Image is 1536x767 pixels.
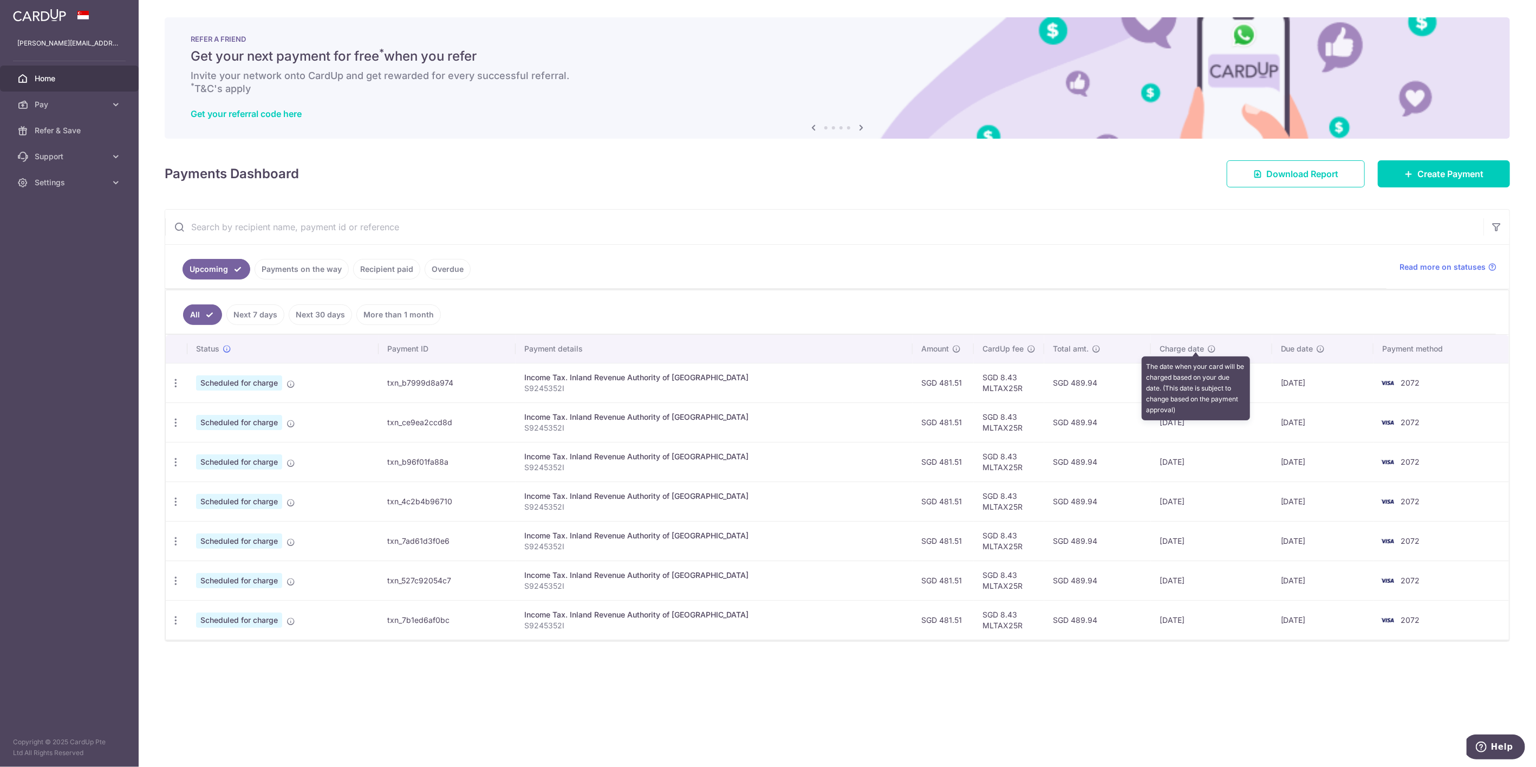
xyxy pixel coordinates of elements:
[1281,343,1313,354] span: Due date
[289,304,352,325] a: Next 30 days
[1272,561,1374,600] td: [DATE]
[183,259,250,279] a: Upcoming
[974,402,1044,442] td: SGD 8.43 MLTAX25R
[1378,160,1510,187] a: Create Payment
[1374,335,1509,363] th: Payment method
[191,48,1484,65] h5: Get your next payment for free when you refer
[1272,482,1374,521] td: [DATE]
[524,541,904,552] p: S9245352I
[1401,497,1420,506] span: 2072
[1401,457,1420,466] span: 2072
[1044,363,1151,402] td: SGD 489.94
[1151,442,1272,482] td: [DATE]
[1272,363,1374,402] td: [DATE]
[196,494,282,509] span: Scheduled for charge
[524,570,904,581] div: Income Tax. Inland Revenue Authority of [GEOGRAPHIC_DATA]
[165,210,1483,244] input: Search by recipient name, payment id or reference
[1160,343,1204,354] span: Charge date
[379,442,516,482] td: txn_b96f01fa88a
[1044,482,1151,521] td: SGD 489.94
[356,304,441,325] a: More than 1 month
[974,363,1044,402] td: SGD 8.43 MLTAX25R
[226,304,284,325] a: Next 7 days
[982,343,1024,354] span: CardUp fee
[379,402,516,442] td: txn_ce9ea2ccd8d
[191,69,1484,95] h6: Invite your network onto CardUp and get rewarded for every successful referral. T&C's apply
[255,259,349,279] a: Payments on the way
[524,609,904,620] div: Income Tax. Inland Revenue Authority of [GEOGRAPHIC_DATA]
[524,412,904,422] div: Income Tax. Inland Revenue Authority of [GEOGRAPHIC_DATA]
[379,600,516,640] td: txn_7b1ed6af0bc
[524,491,904,502] div: Income Tax. Inland Revenue Authority of [GEOGRAPHIC_DATA]
[913,363,974,402] td: SGD 481.51
[196,573,282,588] span: Scheduled for charge
[165,17,1510,139] img: RAF banner
[1151,561,1272,600] td: [DATE]
[379,335,516,363] th: Payment ID
[196,534,282,549] span: Scheduled for charge
[1400,262,1486,272] span: Read more on statuses
[1377,614,1398,627] img: Bank Card
[17,38,121,49] p: [PERSON_NAME][EMAIL_ADDRESS][PERSON_NAME][DOMAIN_NAME]
[165,164,299,184] h4: Payments Dashboard
[524,372,904,383] div: Income Tax. Inland Revenue Authority of [GEOGRAPHIC_DATA]
[183,304,222,325] a: All
[196,454,282,470] span: Scheduled for charge
[974,561,1044,600] td: SGD 8.43 MLTAX25R
[35,99,106,110] span: Pay
[1142,356,1250,420] div: The date when your card will be charged based on your due date. (This date is subject to change b...
[196,375,282,391] span: Scheduled for charge
[913,482,974,521] td: SGD 481.51
[1053,343,1089,354] span: Total amt.
[974,521,1044,561] td: SGD 8.43 MLTAX25R
[1151,600,1272,640] td: [DATE]
[1417,167,1483,180] span: Create Payment
[913,561,974,600] td: SGD 481.51
[1377,416,1398,429] img: Bank Card
[524,620,904,631] p: S9245352I
[1151,521,1272,561] td: [DATE]
[379,363,516,402] td: txn_b7999d8a974
[1377,535,1398,548] img: Bank Card
[1044,521,1151,561] td: SGD 489.94
[35,125,106,136] span: Refer & Save
[1272,442,1374,482] td: [DATE]
[1272,600,1374,640] td: [DATE]
[1044,600,1151,640] td: SGD 489.94
[1377,376,1398,389] img: Bank Card
[524,383,904,394] p: S9245352I
[974,482,1044,521] td: SGD 8.43 MLTAX25R
[13,9,66,22] img: CardUp
[524,451,904,462] div: Income Tax. Inland Revenue Authority of [GEOGRAPHIC_DATA]
[913,600,974,640] td: SGD 481.51
[1401,536,1420,545] span: 2072
[524,502,904,512] p: S9245352I
[1266,167,1338,180] span: Download Report
[1401,378,1420,387] span: 2072
[1401,615,1420,625] span: 2072
[35,151,106,162] span: Support
[516,335,913,363] th: Payment details
[524,422,904,433] p: S9245352I
[1044,561,1151,600] td: SGD 489.94
[196,343,219,354] span: Status
[1377,456,1398,469] img: Bank Card
[1401,418,1420,427] span: 2072
[974,442,1044,482] td: SGD 8.43 MLTAX25R
[1044,402,1151,442] td: SGD 489.94
[196,415,282,430] span: Scheduled for charge
[191,35,1484,43] p: REFER A FRIEND
[35,177,106,188] span: Settings
[1401,576,1420,585] span: 2072
[191,108,302,119] a: Get your referral code here
[425,259,471,279] a: Overdue
[921,343,949,354] span: Amount
[196,613,282,628] span: Scheduled for charge
[524,530,904,541] div: Income Tax. Inland Revenue Authority of [GEOGRAPHIC_DATA]
[1272,402,1374,442] td: [DATE]
[1044,442,1151,482] td: SGD 489.94
[379,482,516,521] td: txn_4c2b4b96710
[913,402,974,442] td: SGD 481.51
[379,521,516,561] td: txn_7ad61d3f0e6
